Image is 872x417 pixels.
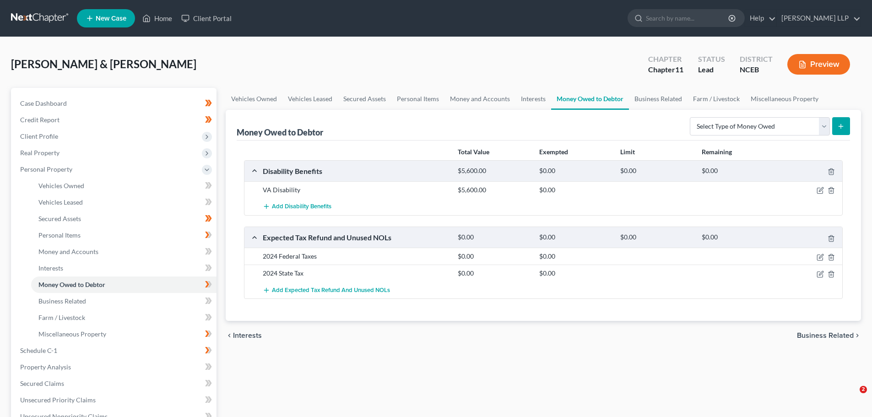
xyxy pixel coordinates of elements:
[38,314,85,321] span: Farm / Livestock
[31,260,217,276] a: Interests
[13,112,217,128] a: Credit Report
[13,95,217,112] a: Case Dashboard
[272,287,390,294] span: Add Expected Tax Refund and Unused NOLs
[233,332,262,339] span: Interests
[444,88,515,110] a: Money and Accounts
[797,332,854,339] span: Business Related
[13,375,217,392] a: Secured Claims
[38,297,86,305] span: Business Related
[698,54,725,65] div: Status
[226,332,262,339] button: chevron_left Interests
[13,359,217,375] a: Property Analysis
[535,185,616,195] div: $0.00
[453,269,534,278] div: $0.00
[675,65,683,74] span: 11
[258,185,453,195] div: VA Disability
[391,88,444,110] a: Personal Items
[698,65,725,75] div: Lead
[841,386,863,408] iframe: Intercom live chat
[258,252,453,261] div: 2024 Federal Taxes
[38,182,84,190] span: Vehicles Owned
[646,10,730,27] input: Search by name...
[20,132,58,140] span: Client Profile
[453,252,534,261] div: $0.00
[38,281,105,288] span: Money Owed to Debtor
[31,276,217,293] a: Money Owed to Debtor
[338,88,391,110] a: Secured Assets
[31,244,217,260] a: Money and Accounts
[535,252,616,261] div: $0.00
[551,88,629,110] a: Money Owed to Debtor
[629,88,688,110] a: Business Related
[258,269,453,278] div: 2024 State Tax
[20,396,96,404] span: Unsecured Priority Claims
[96,15,126,22] span: New Case
[453,167,534,175] div: $5,600.00
[177,10,236,27] a: Client Portal
[38,198,83,206] span: Vehicles Leased
[20,165,72,173] span: Personal Property
[616,167,697,175] div: $0.00
[263,282,390,298] button: Add Expected Tax Refund and Unused NOLs
[237,127,325,138] div: Money Owed to Debtor
[31,227,217,244] a: Personal Items
[20,149,60,157] span: Real Property
[535,269,616,278] div: $0.00
[535,167,616,175] div: $0.00
[31,178,217,194] a: Vehicles Owned
[697,167,778,175] div: $0.00
[697,233,778,242] div: $0.00
[20,99,67,107] span: Case Dashboard
[13,392,217,408] a: Unsecured Priority Claims
[648,54,683,65] div: Chapter
[38,231,81,239] span: Personal Items
[38,264,63,272] span: Interests
[31,326,217,342] a: Miscellaneous Property
[38,248,98,255] span: Money and Accounts
[453,185,534,195] div: $5,600.00
[226,88,282,110] a: Vehicles Owned
[777,10,861,27] a: [PERSON_NAME] LLP
[31,309,217,326] a: Farm / Livestock
[272,203,331,211] span: Add Disability Benefits
[458,148,489,156] strong: Total Value
[11,57,196,70] span: [PERSON_NAME] & [PERSON_NAME]
[745,10,776,27] a: Help
[38,215,81,222] span: Secured Assets
[263,198,331,215] button: Add Disability Benefits
[648,65,683,75] div: Chapter
[20,347,57,354] span: Schedule C-1
[740,54,773,65] div: District
[20,363,71,371] span: Property Analysis
[620,148,635,156] strong: Limit
[20,379,64,387] span: Secured Claims
[453,233,534,242] div: $0.00
[860,386,867,393] span: 2
[745,88,824,110] a: Miscellaneous Property
[797,332,861,339] button: Business Related chevron_right
[535,233,616,242] div: $0.00
[282,88,338,110] a: Vehicles Leased
[31,194,217,211] a: Vehicles Leased
[688,88,745,110] a: Farm / Livestock
[539,148,568,156] strong: Exempted
[616,233,697,242] div: $0.00
[787,54,850,75] button: Preview
[13,342,217,359] a: Schedule C-1
[702,148,732,156] strong: Remaining
[20,116,60,124] span: Credit Report
[38,330,106,338] span: Miscellaneous Property
[258,233,453,242] div: Expected Tax Refund and Unused NOLs
[138,10,177,27] a: Home
[515,88,551,110] a: Interests
[31,211,217,227] a: Secured Assets
[226,332,233,339] i: chevron_left
[31,293,217,309] a: Business Related
[854,332,861,339] i: chevron_right
[258,166,453,176] div: Disability Benefits
[740,65,773,75] div: NCEB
